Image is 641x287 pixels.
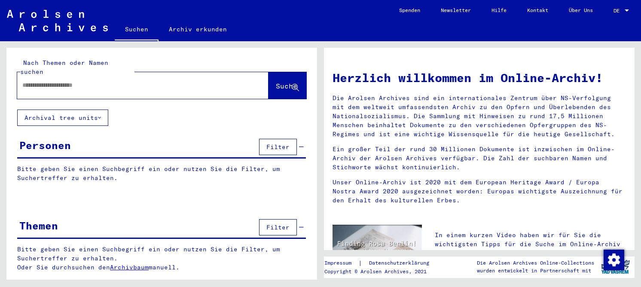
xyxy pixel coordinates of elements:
div: Themen [19,218,58,233]
p: Bitte geben Sie einen Suchbegriff ein oder nutzen Sie die Filter, um Suchertreffer zu erhalten. [17,165,306,183]
h1: Herzlich willkommen im Online-Archiv! [333,69,626,87]
a: Archiv erkunden [159,19,237,40]
img: Arolsen_neg.svg [7,10,108,31]
p: In einem kurzen Video haben wir für Sie die wichtigsten Tipps für die Suche im Online-Archiv zusa... [435,231,626,258]
img: Zustimmung ändern [604,250,624,270]
span: Filter [266,223,290,231]
p: Die Arolsen Archives sind ein internationales Zentrum über NS-Verfolgung mit dem weltweit umfasse... [333,94,626,139]
p: Unser Online-Archiv ist 2020 mit dem European Heritage Award / Europa Nostra Award 2020 ausgezeic... [333,178,626,205]
img: video.jpg [333,225,422,273]
button: Filter [259,139,297,155]
a: Datenschutzerklärung [362,259,440,268]
a: Archivbaum [110,263,149,271]
p: Die Arolsen Archives Online-Collections [477,259,594,267]
p: Ein großer Teil der rund 30 Millionen Dokumente ist inzwischen im Online-Archiv der Arolsen Archi... [333,145,626,172]
button: Suche [269,72,306,99]
span: Filter [266,143,290,151]
img: yv_logo.png [599,256,632,278]
button: Archival tree units [17,110,108,126]
mat-label: Nach Themen oder Namen suchen [20,59,108,76]
p: Copyright © Arolsen Archives, 2021 [324,268,440,275]
p: Bitte geben Sie einen Suchbegriff ein oder nutzen Sie die Filter, um Suchertreffer zu erhalten. O... [17,245,306,272]
button: Filter [259,219,297,235]
a: Suchen [115,19,159,41]
p: wurden entwickelt in Partnerschaft mit [477,267,594,275]
div: | [324,259,440,268]
div: Personen [19,137,71,153]
a: Impressum [324,259,358,268]
span: DE [614,8,623,14]
span: Suche [276,82,297,90]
